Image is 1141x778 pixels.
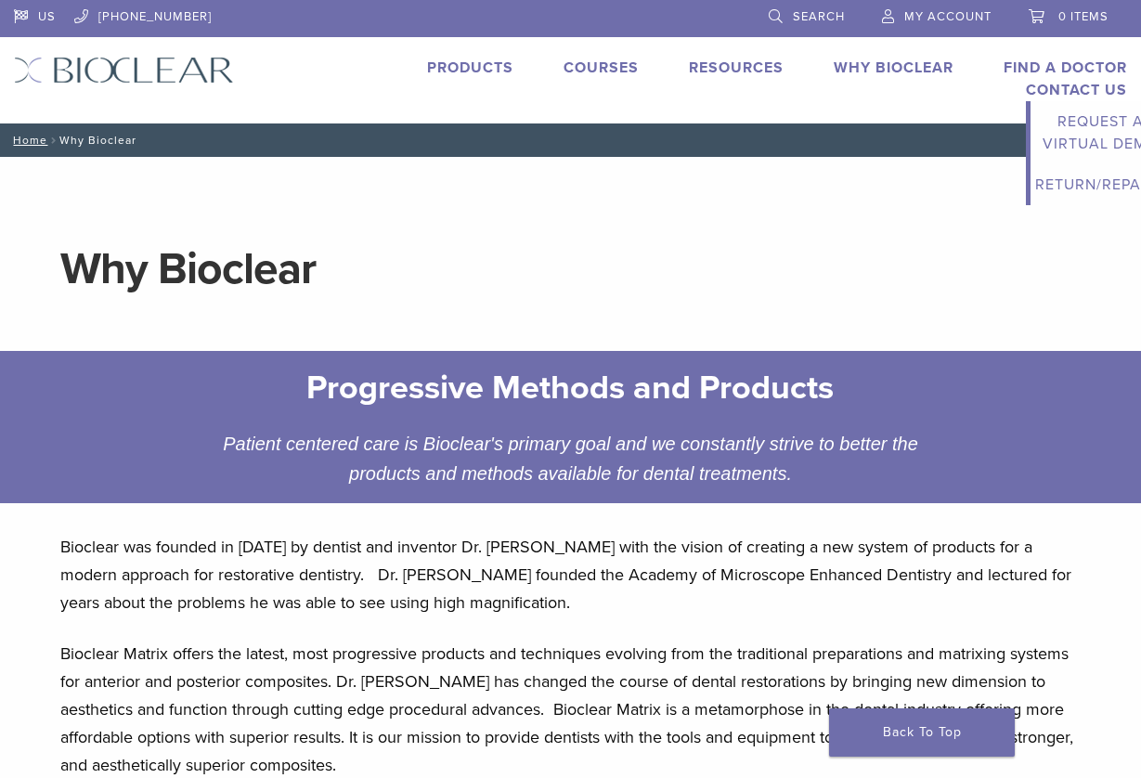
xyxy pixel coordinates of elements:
[1026,81,1127,99] a: Contact Us
[60,533,1081,616] p: Bioclear was founded in [DATE] by dentist and inventor Dr. [PERSON_NAME] with the vision of creat...
[190,429,951,488] div: Patient centered care is Bioclear's primary goal and we constantly strive to better the products ...
[829,708,1015,757] a: Back To Top
[7,134,47,147] a: Home
[47,136,59,145] span: /
[904,9,992,24] span: My Account
[564,58,639,77] a: Courses
[793,9,845,24] span: Search
[14,57,234,84] img: Bioclear
[689,58,784,77] a: Resources
[834,58,953,77] a: Why Bioclear
[427,58,513,77] a: Products
[204,366,937,410] h2: Progressive Methods and Products
[60,247,1081,292] h1: Why Bioclear
[1058,9,1109,24] span: 0 items
[1004,58,1127,77] a: Find A Doctor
